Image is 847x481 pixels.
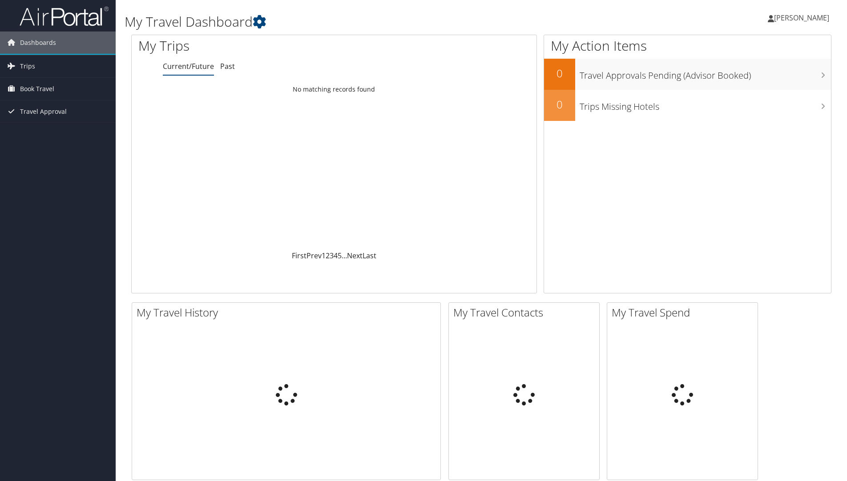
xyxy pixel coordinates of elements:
[544,90,831,121] a: 0Trips Missing Hotels
[20,32,56,54] span: Dashboards
[768,4,838,31] a: [PERSON_NAME]
[363,251,376,261] a: Last
[342,251,347,261] span: …
[612,305,758,320] h2: My Travel Spend
[20,78,54,100] span: Book Travel
[338,251,342,261] a: 5
[132,81,536,97] td: No matching records found
[20,6,109,27] img: airportal-logo.png
[347,251,363,261] a: Next
[544,59,831,90] a: 0Travel Approvals Pending (Advisor Booked)
[326,251,330,261] a: 2
[163,61,214,71] a: Current/Future
[544,97,575,112] h2: 0
[544,66,575,81] h2: 0
[580,65,831,82] h3: Travel Approvals Pending (Advisor Booked)
[292,251,307,261] a: First
[322,251,326,261] a: 1
[334,251,338,261] a: 4
[453,305,599,320] h2: My Travel Contacts
[544,36,831,55] h1: My Action Items
[220,61,235,71] a: Past
[125,12,600,31] h1: My Travel Dashboard
[307,251,322,261] a: Prev
[330,251,334,261] a: 3
[137,305,440,320] h2: My Travel History
[20,100,67,123] span: Travel Approval
[774,13,829,23] span: [PERSON_NAME]
[138,36,361,55] h1: My Trips
[580,96,831,113] h3: Trips Missing Hotels
[20,55,35,77] span: Trips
